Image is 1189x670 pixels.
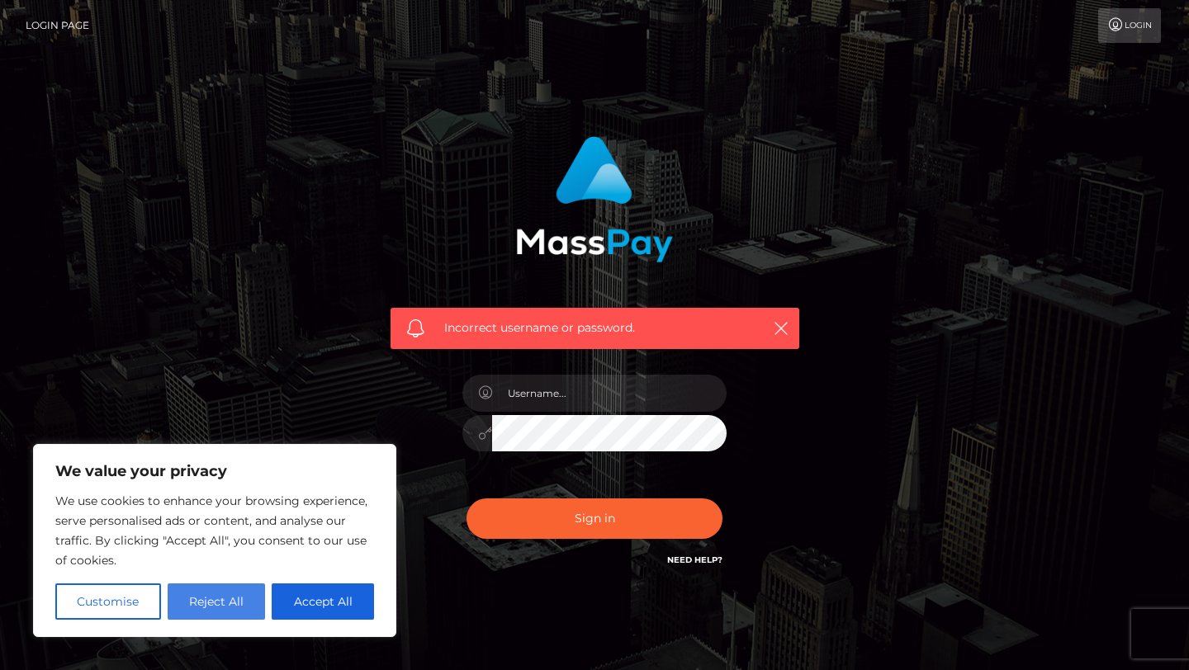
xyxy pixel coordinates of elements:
[516,136,673,262] img: MassPay Login
[55,583,161,620] button: Customise
[55,491,374,570] p: We use cookies to enhance your browsing experience, serve personalised ads or content, and analys...
[444,319,746,337] span: Incorrect username or password.
[55,461,374,481] p: We value your privacy
[168,583,266,620] button: Reject All
[33,444,396,637] div: We value your privacy
[26,8,89,43] a: Login Page
[272,583,374,620] button: Accept All
[1098,8,1161,43] a: Login
[492,375,727,412] input: Username...
[467,498,722,539] button: Sign in
[667,554,722,565] a: Need Help?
